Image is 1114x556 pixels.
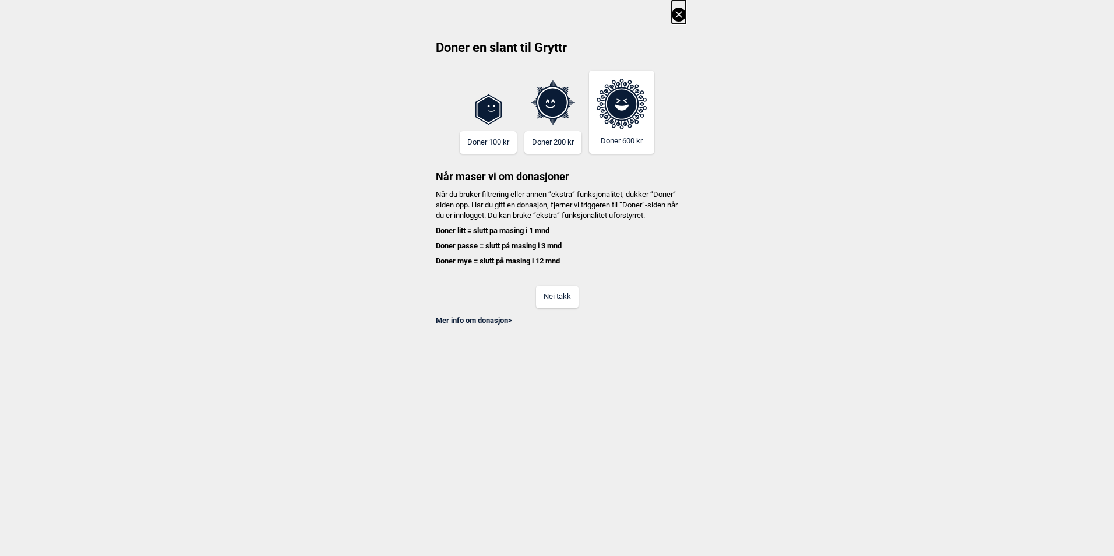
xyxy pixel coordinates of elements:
[436,256,560,265] b: Doner mye = slutt på masing i 12 mnd
[589,71,654,154] button: Doner 600 kr
[524,131,581,154] button: Doner 200 kr
[436,241,562,250] b: Doner passe = slutt på masing i 3 mnd
[460,131,517,154] button: Doner 100 kr
[436,226,549,235] b: Doner litt = slutt på masing i 1 mnd
[536,286,579,308] button: Nei takk
[428,189,686,267] h4: Når du bruker filtrering eller annen “ekstra” funksjonalitet, dukker “Doner”-siden opp. Har du gi...
[428,39,686,65] h2: Doner en slant til Gryttr
[428,154,686,184] h3: Når maser vi om donasjoner
[436,316,512,325] a: Mer info om donasjon>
